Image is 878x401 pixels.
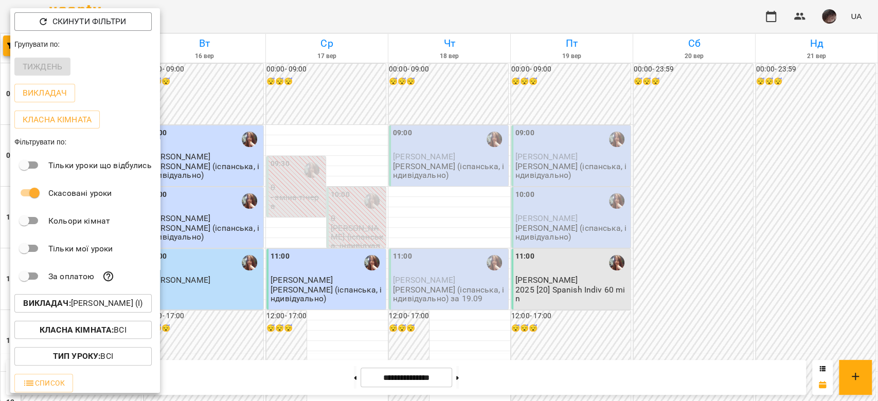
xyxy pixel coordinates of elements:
p: Всі [53,350,113,362]
button: Викладач [14,84,75,102]
button: Скинути фільтри [14,12,152,31]
button: Викладач:[PERSON_NAME] (і) [14,294,152,313]
button: Класна кімната:Всі [14,321,152,339]
p: Скасовані уроки [48,187,112,199]
p: Всі [40,324,127,336]
p: [PERSON_NAME] (і) [23,297,142,309]
p: Тільки мої уроки [48,243,113,255]
p: Викладач [23,87,67,99]
p: За оплатою [48,270,94,283]
div: Фільтрувати по: [10,133,160,151]
b: Викладач : [23,298,70,308]
button: Список [14,374,73,392]
p: Скинути фільтри [52,15,126,28]
button: Тип Уроку:Всі [14,347,152,366]
p: Тільки уроки що відбулись [48,159,152,172]
button: Класна кімната [14,111,100,129]
div: Групувати по: [10,35,160,53]
p: Кольори кімнат [48,215,110,227]
b: Тип Уроку : [53,351,100,361]
p: Класна кімната [23,114,92,126]
b: Класна кімната : [40,325,114,335]
span: Список [23,377,65,389]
